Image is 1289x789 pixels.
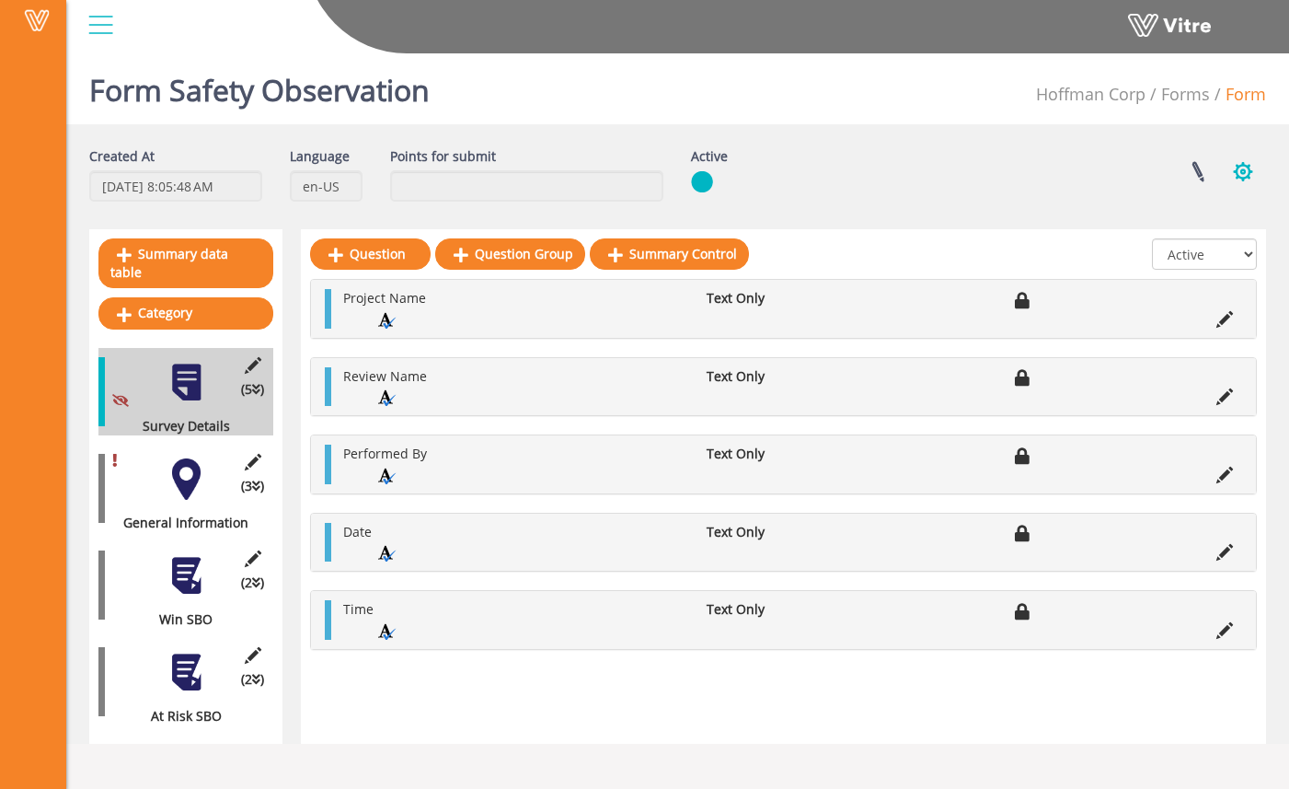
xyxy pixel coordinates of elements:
h1: Form Safety Observation [89,46,430,124]
li: Text Only [697,600,834,619]
span: 210 [1036,83,1145,105]
a: Summary data table [98,238,273,288]
li: Text Only [697,523,834,541]
a: Forms [1161,83,1210,105]
a: Summary Control [590,238,749,270]
li: Form [1210,83,1266,107]
label: Points for submit [390,147,496,166]
span: (2 ) [241,574,264,592]
span: Project Name [343,289,426,307]
label: Language [290,147,350,166]
div: General Information [98,514,259,532]
span: Performed By [343,445,427,462]
label: Created At [89,147,155,166]
span: Date [343,523,372,540]
a: Category [98,297,273,329]
li: Text Only [697,367,834,386]
span: (2 ) [241,670,264,689]
a: Question Group [435,238,585,270]
label: Active [691,147,728,166]
li: Text Only [697,445,834,463]
span: Review Name [343,367,427,385]
span: (5 ) [241,380,264,399]
div: At Risk SBO [98,707,259,725]
div: Survey Details [98,417,259,435]
span: Time [343,600,374,618]
div: Win SBO [98,610,259,629]
li: Text Only [697,289,834,307]
span: (3 ) [241,477,264,495]
a: Question [310,238,431,270]
img: yes [691,170,713,193]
